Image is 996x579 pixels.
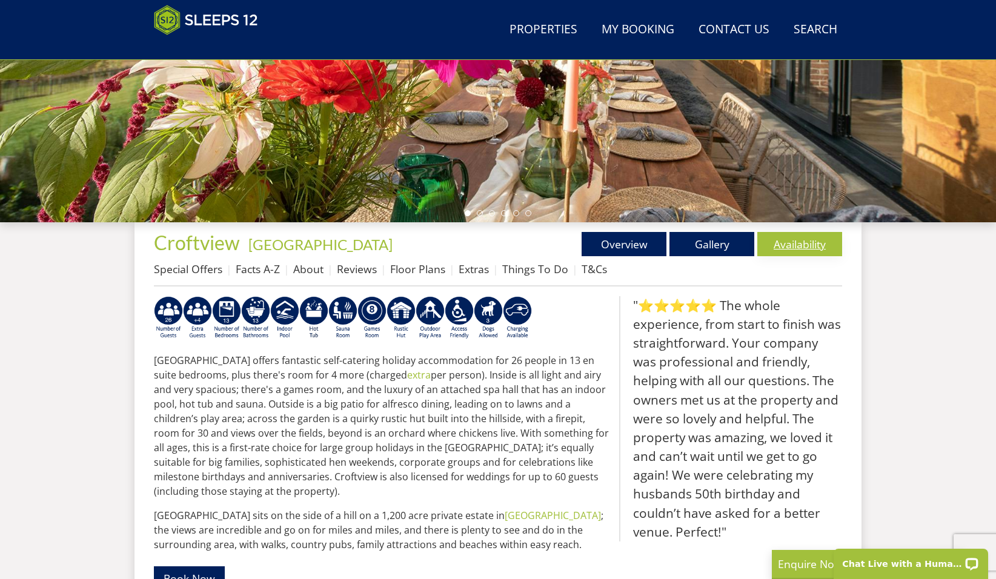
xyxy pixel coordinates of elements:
img: AD_4nXfH-zG8QO3mr-rXGVlYZDdinbny9RzgMeV-Mq7x7uof99LGYhz37qmOgvnI4JSWMfQnSTBLUeq3k2H87ok3EUhN2YKaU... [212,296,241,340]
span: - [244,236,393,253]
a: Overview [582,232,666,256]
a: Search [789,16,842,44]
img: Sleeps 12 [154,5,258,35]
a: extra [407,368,431,382]
a: [GEOGRAPHIC_DATA] [505,509,601,522]
iframe: LiveChat chat widget [826,541,996,579]
span: Croftview [154,231,240,254]
a: Croftview [154,231,244,254]
p: [GEOGRAPHIC_DATA] sits on the side of a hill on a 1,200 acre private estate in ; the views are in... [154,508,609,552]
a: Special Offers [154,262,222,276]
img: AD_4nXe3VD57-M2p5iq4fHgs6WJFzKj8B0b3RcPFe5LKK9rgeZlFmFoaMJPsJOOJzc7Q6RMFEqsjIZ5qfEJu1txG3QLmI_2ZW... [445,296,474,340]
img: AD_4nXcpX5uDwed6-YChlrI2BYOgXwgg3aqYHOhRm0XfZB-YtQW2NrmeCr45vGAfVKUq4uWnc59ZmEsEzoF5o39EWARlT1ewO... [299,296,328,340]
a: Gallery [669,232,754,256]
img: AD_4nXfjdDqPkGBf7Vpi6H87bmAUe5GYCbodrAbU4sf37YN55BCjSXGx5ZgBV7Vb9EJZsXiNVuyAiuJUB3WVt-w9eJ0vaBcHg... [416,296,445,340]
a: Properties [505,16,582,44]
blockquote: "⭐⭐⭐⭐⭐ The whole experience, from start to finish was straightforward. Your company was professio... [619,296,842,541]
a: [GEOGRAPHIC_DATA] [248,236,393,253]
a: T&Cs [582,262,607,276]
a: Contact Us [694,16,774,44]
img: AD_4nXfjNEwncsbgs_0IsaxhQ9AEASnzi89RmNi0cgc7AD590cii1lAsBO0Mm7kpmgFfejLx8ygCvShbj7MvYJngkyBo-91B7... [154,296,183,340]
img: AD_4nXfP_KaKMqx0g0JgutHT0_zeYI8xfXvmwo0MsY3H4jkUzUYMTusOxEa3Skhnz4D7oQ6oXH13YSgM5tXXReEg6aaUXi7Eu... [183,296,212,340]
img: AD_4nXcf2sA9abUe2nZNwxOXGNzSl57z1UOtdTXWmPTSj2HmrbThJcpR7DMfUvlo_pBJN40atqOj72yrKjle2LFYeeoI5Lpqc... [387,296,416,340]
a: Reviews [337,262,377,276]
img: AD_4nXdrZMsjcYNLGsKuA84hRzvIbesVCpXJ0qqnwZoX5ch9Zjv73tWe4fnFRs2gJ9dSiUubhZXckSJX_mqrZBmYExREIfryF... [357,296,387,340]
a: Floor Plans [390,262,445,276]
a: Extras [459,262,489,276]
a: Things To Do [502,262,568,276]
p: Enquire Now [778,556,960,572]
a: About [293,262,324,276]
img: AD_4nXcnT2OPG21WxYUhsl9q61n1KejP7Pk9ESVM9x9VetD-X_UXXoxAKaMRZGYNcSGiAsmGyKm0QlThER1osyFXNLmuYOVBV... [503,296,532,340]
img: AD_4nXdjbGEeivCGLLmyT_JEP7bTfXsjgyLfnLszUAQeQ4RcokDYHVBt5R8-zTDbAVICNoGv1Dwc3nsbUb1qR6CAkrbZUeZBN... [328,296,357,340]
a: Facts A-Z [236,262,280,276]
img: AD_4nXcylygmA16EHDFbTayUD44IToexUe9nmodLj_G19alVWL86RsbVc8yU8E9EfzmkhgeU81P0b3chEH57Kan4gZf5V6UOR... [241,296,270,340]
img: AD_4nXei2dp4L7_L8OvME76Xy1PUX32_NMHbHVSts-g-ZAVb8bILrMcUKZI2vRNdEqfWP017x6NFeUMZMqnp0JYknAB97-jDN... [270,296,299,340]
a: My Booking [597,16,679,44]
iframe: Customer reviews powered by Trustpilot [148,42,275,53]
img: AD_4nXd-jT5hHNksAPWhJAIRxcx8XLXGdLx_6Uzm9NHovndzqQrDZpGlbnGCADDtZpqPUzV0ZgC6WJCnnG57WItrTqLb6w-_3... [474,296,503,340]
a: Availability [757,232,842,256]
p: [GEOGRAPHIC_DATA] offers fantastic self-catering holiday accommodation for 26 people in 13 en sui... [154,353,609,498]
